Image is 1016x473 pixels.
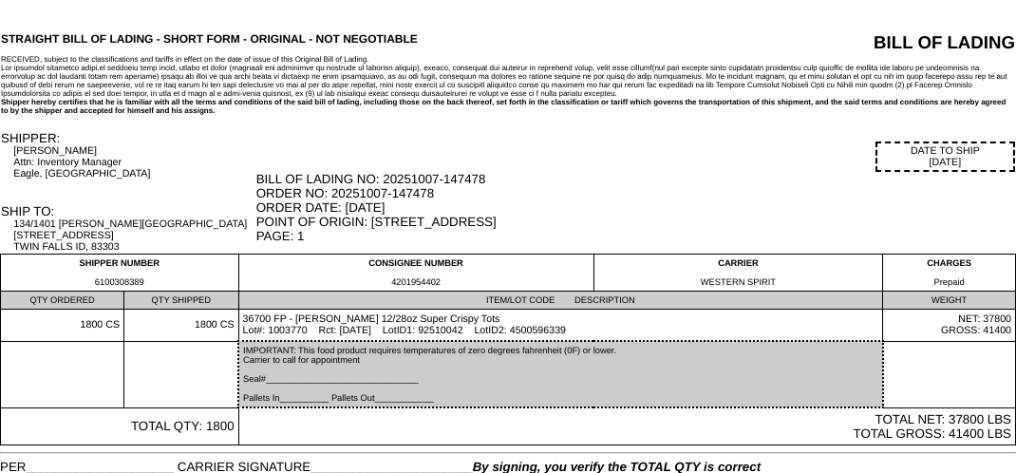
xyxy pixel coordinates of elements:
[13,145,254,180] div: [PERSON_NAME] Attn: Inventory Manager Eagle, [GEOGRAPHIC_DATA]
[593,255,882,292] td: CARRIER
[1,310,124,342] td: 1800 CS
[238,255,593,292] td: CONSIGNEE NUMBER
[124,292,238,310] td: QTY SHIPPED
[887,277,1011,287] div: Prepaid
[238,292,883,310] td: ITEM/LOT CODE DESCRIPTION
[256,172,1015,243] div: BILL OF LADING NO: 20251007-147478 ORDER NO: 20251007-147478 ORDER DATE: [DATE] POINT OF ORIGIN: ...
[734,32,1015,53] div: BILL OF LADING
[1,292,124,310] td: QTY ORDERED
[13,218,254,253] div: 134/1401 [PERSON_NAME][GEOGRAPHIC_DATA] [STREET_ADDRESS] TWIN FALLS ID, 83303
[598,277,878,287] div: WESTERN SPIRIT
[238,407,1015,445] td: TOTAL NET: 37800 LBS TOTAL GROSS: 41400 LBS
[238,341,883,407] td: IMPORTANT: This food product requires temperatures of zero degrees fahrenheit (0F) or lower. Carr...
[1,255,239,292] td: SHIPPER NUMBER
[883,255,1016,292] td: CHARGES
[883,310,1016,342] td: NET: 37800 GROSS: 41400
[1,131,254,145] div: SHIPPER:
[875,142,1015,172] div: DATE TO SHIP [DATE]
[238,310,883,342] td: 36700 FP - [PERSON_NAME] 12/28oz Super Crispy Tots Lot#: 1003770 Rct: [DATE] LotID1: 92510042 Lot...
[1,407,239,445] td: TOTAL QTY: 1800
[883,292,1016,310] td: WEIGHT
[1,204,254,218] div: SHIP TO:
[5,277,235,287] div: 6100308389
[1,98,1015,115] div: Shipper hereby certifies that he is familiar with all the terms and conditions of the said bill o...
[124,310,238,342] td: 1800 CS
[243,277,590,287] div: 4201954402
